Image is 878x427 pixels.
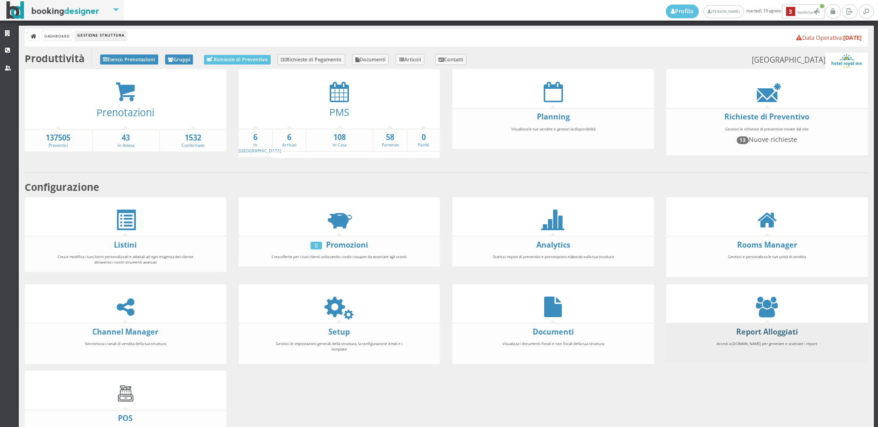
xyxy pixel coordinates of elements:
div: Scarica i report di preventivi e prenotazioni elaborati sulla tua struttura [479,250,627,264]
a: Channel Manager [92,327,158,337]
strong: 137505 [25,133,92,143]
button: 3Notifiche [782,4,824,19]
a: Documenti [533,327,574,337]
a: 108In Casa [306,132,373,148]
a: Setup [328,327,350,337]
div: 0 [311,242,322,249]
div: Visualizza i documenti fiscali e non fiscali della tua struttura [479,337,627,361]
strong: 1532 [160,133,226,143]
div: Gestisci e personalizza le tue unità di vendita [693,250,841,274]
a: Planning [537,112,570,122]
strong: 43 [93,133,159,143]
a: Contatti [435,54,467,65]
a: Rooms Manager [737,240,797,250]
strong: 6 [239,132,272,143]
strong: 58 [374,132,406,143]
li: Gestione Struttura [75,31,126,41]
img: cash-register.gif [115,383,136,404]
div: Visualizza le tue vendite e gestisci la disponibilità [479,122,627,146]
h4: Nuove richieste [697,135,837,144]
a: Analytics [536,240,570,250]
a: 6Arrivati [273,132,305,148]
strong: 108 [306,132,373,143]
b: Configurazione [25,180,99,194]
a: Richieste di Preventivo [204,55,271,65]
a: 6In [GEOGRAPHIC_DATA] [239,132,281,154]
a: Documenti [352,54,389,65]
b: [DATE] [843,34,862,42]
a: 58Partenze [374,132,406,148]
strong: 0 [407,132,440,143]
span: martedì, 19 agosto [666,4,825,19]
img: ea773b7e7d3611ed9c9d0608f5526cb6.png [825,53,867,69]
div: Accedi a [DOMAIN_NAME] per generare e scaricare i report [693,337,841,361]
img: BookingDesigner.com [6,1,99,19]
a: POS [118,413,133,423]
a: Data Operativa:[DATE] [796,34,862,42]
a: 137505Preventivi [25,133,92,149]
a: Report Alloggiati [736,327,798,337]
b: 3 [786,7,795,16]
a: [PERSON_NAME] [703,5,744,18]
a: 0Partiti [407,132,440,148]
div: Gestisci le richieste di preventivo inviate dal sito [693,122,841,152]
a: Dashboard [42,31,72,40]
a: Listini [114,240,137,250]
div: Sincronizza i canali di vendita della tua struttura [51,337,199,361]
a: Profilo [666,5,699,18]
b: Produttività [25,52,85,65]
a: PMS [329,105,349,119]
a: Elenco Prenotazioni [100,54,158,65]
a: Prenotazioni [96,106,154,119]
a: Richieste di Pagamento [278,54,345,65]
a: Promozioni [326,240,368,250]
span: 13 [737,136,749,144]
a: Articoli [396,54,424,65]
a: 43In Attesa [93,133,159,149]
small: [GEOGRAPHIC_DATA] [752,53,867,69]
strong: 6 [273,132,305,143]
a: Gruppi [165,54,193,65]
a: Richieste di Preventivo [724,112,809,122]
div: Crea e modifica i tuoi listini personalizzati e adattali ad ogni esigenza del cliente attraverso ... [51,250,199,269]
a: 1532Confermate [160,133,226,149]
div: Gestisci le impostazioni generali della struttura, la configurazione email e i template [265,337,413,361]
div: Crea offerte per i tuoi clienti utilizzando i codici coupon da associare agli sconti [265,250,413,264]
